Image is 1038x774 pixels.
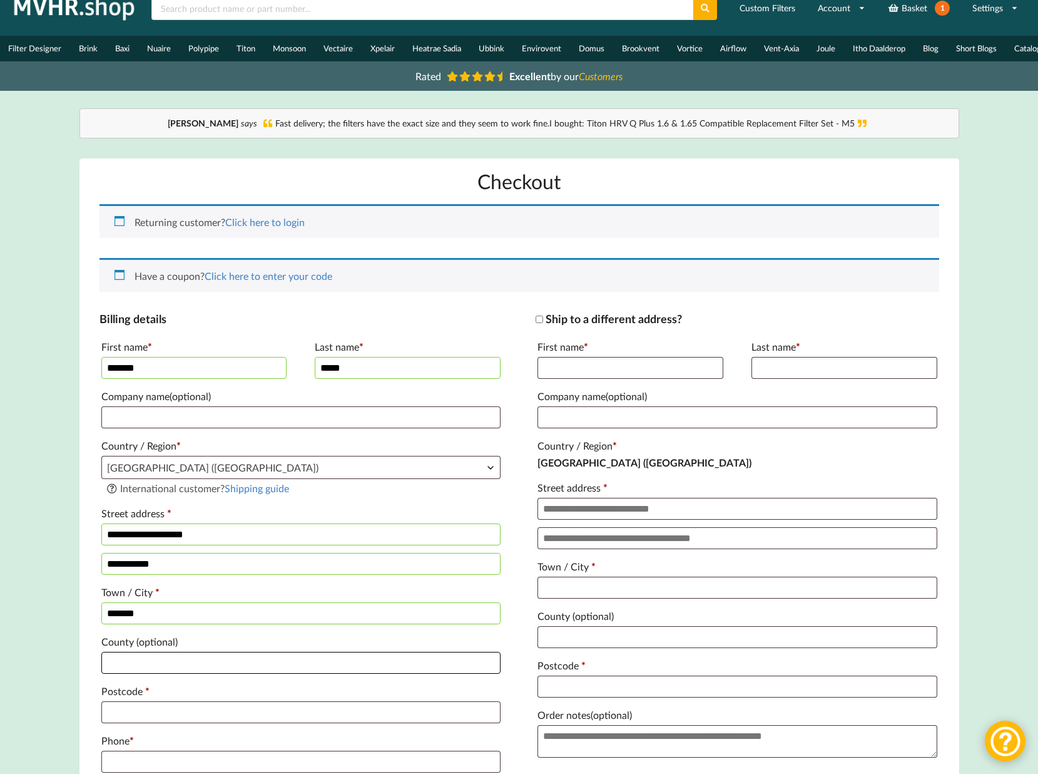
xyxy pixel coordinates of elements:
a: Itho Daalderop [844,36,914,61]
label: Company name [537,386,937,406]
a: Monsoon [264,36,315,61]
a: Nuaire [138,36,180,61]
a: Xpelair [362,36,404,61]
strong: [GEOGRAPHIC_DATA] ([GEOGRAPHIC_DATA]) [537,457,751,468]
a: Envirovent [513,36,570,61]
span: Rated [415,70,441,82]
a: Ubbink [470,36,513,61]
a: Click here to login [225,216,305,228]
span: 1 [935,1,950,16]
span: by our [509,70,623,82]
a: Blog [914,36,947,61]
a: Vortice [668,36,711,61]
h3: Billing details [99,312,502,326]
label: County [101,632,501,652]
label: Postcode [537,656,937,676]
label: Company name [101,386,501,406]
div: Returning customer? [99,204,939,238]
span: (optional) [170,390,211,402]
b: [PERSON_NAME] [168,118,238,128]
span: (optional) [591,709,632,721]
label: Last name [315,337,501,357]
label: Country / Region [101,436,501,456]
label: Town / City [537,557,937,577]
a: Titon [228,36,264,61]
a: Brink [70,36,106,61]
i: Customers [579,70,623,82]
span: (optional) [572,610,614,622]
a: Polypipe [180,36,228,61]
span: Country / Region [101,456,501,479]
label: First name [101,337,287,357]
a: Brookvent [613,36,668,61]
label: Country / Region [537,436,937,456]
a: Heatrae Sadia [404,36,470,61]
div: Have a coupon? [99,258,939,292]
a: Joule [808,36,844,61]
input: Ship to a different address? [536,316,543,323]
label: Street address [101,503,501,524]
span: (optional) [136,636,178,648]
a: Shipping guide [225,482,289,494]
a: Baxi [106,36,138,61]
a: Vent-Axia [755,36,808,61]
div: International customer? [106,482,496,496]
a: Domus [570,36,613,61]
b: Excellent [509,70,551,82]
a: Short Blogs [947,36,1005,61]
label: Order notes [537,705,937,725]
a: Click here to enter your code [205,270,332,282]
label: Street address [537,478,937,498]
div: Fast delivery; the filters have the exact size and they seem to work fine.I bought: Titon HRV Q P... [93,117,946,130]
label: Town / City [101,582,501,602]
label: Last name [751,337,937,357]
a: Vectaire [315,36,362,61]
label: Postcode [101,681,501,701]
span: United Kingdom (UK) [102,457,500,478]
label: First name [537,337,723,357]
i: says [241,118,257,128]
span: (optional) [606,390,647,402]
a: Rated Excellentby ourCustomers [407,66,632,86]
label: County [537,606,937,626]
span: Ship to a different address? [546,312,682,326]
label: Phone [101,731,501,751]
h1: Checkout [99,168,939,194]
a: Airflow [711,36,755,61]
